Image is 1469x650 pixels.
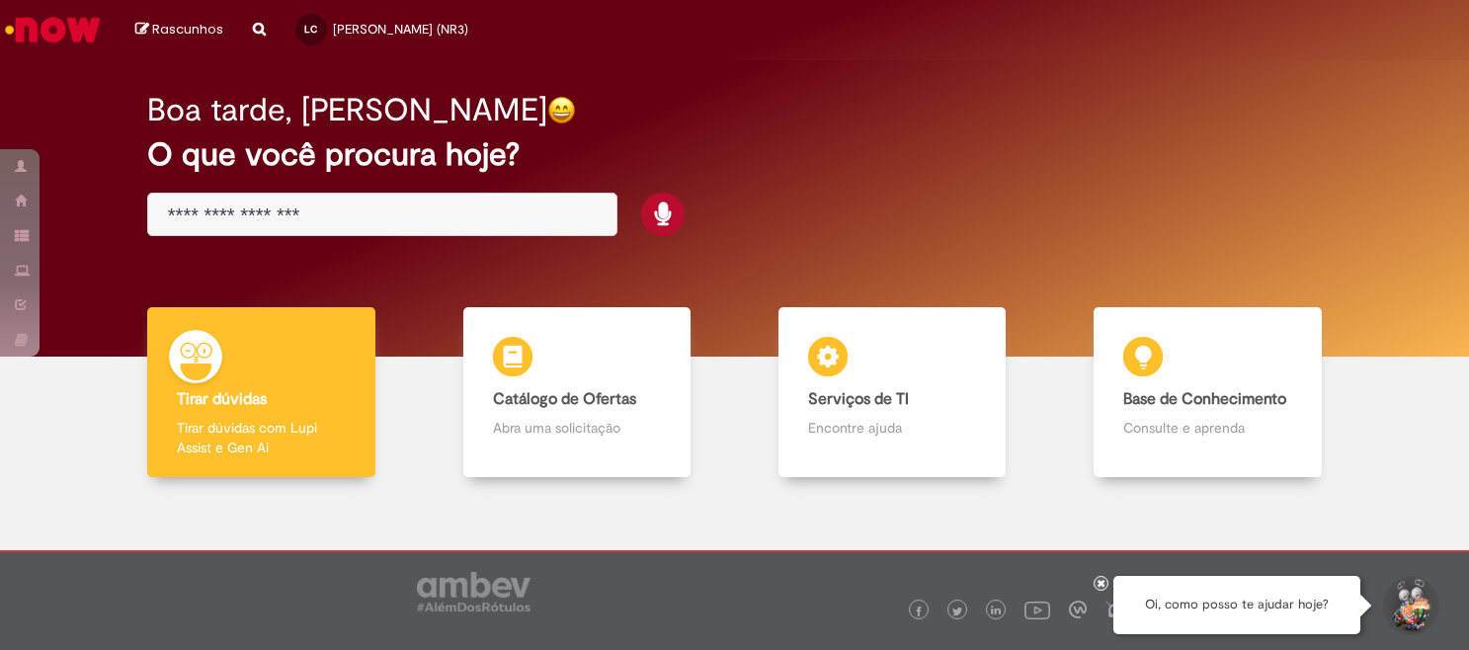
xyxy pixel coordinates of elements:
[177,389,267,409] b: Tirar dúvidas
[135,21,223,40] a: Rascunhos
[147,137,1322,172] h2: O que você procura hoje?
[808,418,976,438] p: Encontre ajuda
[493,389,636,409] b: Catálogo de Ofertas
[333,21,468,38] span: [PERSON_NAME] (NR3)
[1123,418,1291,438] p: Consulte e aprenda
[177,418,345,457] p: Tirar dúvidas com Lupi Assist e Gen Ai
[1113,576,1360,634] div: Oi, como posso te ajudar hoje?
[952,607,962,616] img: logo_footer_twitter.png
[493,418,661,438] p: Abra uma solicitação
[104,307,419,478] a: Tirar dúvidas Tirar dúvidas com Lupi Assist e Gen Ai
[304,23,317,36] span: LC
[991,606,1001,617] img: logo_footer_linkedin.png
[1105,601,1123,618] img: logo_footer_naosei.png
[2,10,104,49] img: ServiceNow
[419,307,734,478] a: Catálogo de Ofertas Abra uma solicitação
[1050,307,1365,478] a: Base de Conhecimento Consulte e aprenda
[1380,576,1439,635] button: Iniciar Conversa de Suporte
[147,93,547,127] h2: Boa tarde, [PERSON_NAME]
[808,389,909,409] b: Serviços de TI
[152,20,223,39] span: Rascunhos
[1069,601,1087,618] img: logo_footer_workplace.png
[1024,597,1050,622] img: logo_footer_youtube.png
[547,96,576,124] img: happy-face.png
[914,607,924,616] img: logo_footer_facebook.png
[417,572,530,611] img: logo_footer_ambev_rotulo_gray.png
[735,307,1050,478] a: Serviços de TI Encontre ajuda
[1123,389,1286,409] b: Base de Conhecimento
